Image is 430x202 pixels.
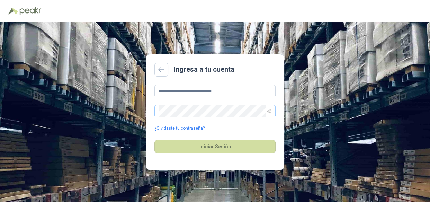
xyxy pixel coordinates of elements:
[19,7,42,15] img: Peakr
[267,109,271,113] span: eye-invisible
[8,8,18,15] img: Logo
[154,140,276,153] button: Iniciar Sesión
[174,64,234,75] h2: Ingresa a tu cuenta
[154,125,205,132] a: ¿Olvidaste tu contraseña?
